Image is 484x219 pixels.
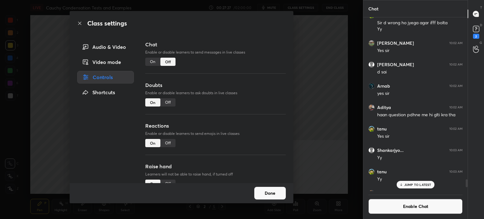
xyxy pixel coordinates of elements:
[377,62,414,67] h6: [PERSON_NAME]
[368,40,375,46] img: 4b53db6332c6496e8f27a753f959fef8.jpg
[377,90,463,97] div: yes sir
[77,41,134,53] div: Audio & Video
[160,180,176,188] div: Off
[473,34,479,39] div: 2
[449,170,463,174] div: 10:03 AM
[377,48,463,54] div: Yes sir
[377,26,463,32] div: Yy
[160,58,176,66] div: Off
[145,131,286,136] p: Enable or disable learners to send emojis in live classes
[377,40,414,46] h6: [PERSON_NAME]
[363,17,468,191] div: grid
[145,139,160,147] div: On
[145,171,286,177] p: Learners will not be able to raise hand, if turned off
[368,83,375,89] img: 0b8d81272fb2433c97b45cc86da26792.jpg
[145,180,160,188] div: On
[160,98,176,107] div: Off
[377,105,391,110] h6: Aditya
[449,63,463,66] div: 10:02 AM
[363,0,383,17] p: Chat
[377,126,387,132] h6: tanu
[480,5,482,10] p: T
[480,40,482,45] p: G
[145,98,160,107] div: On
[449,127,463,131] div: 10:02 AM
[404,183,431,187] p: JUMP TO LATEST
[77,71,134,84] div: Controls
[87,19,127,28] h2: Class settings
[368,104,375,111] img: 23354e3d0f7b4b7ea12d37ab17f3c999.jpg
[77,56,134,68] div: Video mode
[449,84,463,88] div: 10:02 AM
[377,190,391,196] h6: Aditya
[377,20,463,26] div: Sir d wrong ho jyega agar ifff bolta
[145,163,286,170] h3: Raise hand
[145,90,286,96] p: Enable or disable learners to ask doubts in live classes
[254,187,286,199] button: Done
[377,112,463,118] div: haan question pdhne me hi glti kra tha
[377,83,390,89] h6: Arnab
[368,61,375,68] img: default.png
[449,106,463,109] div: 10:02 AM
[145,49,286,55] p: Enable or disable learners to send messages in live classes
[368,126,375,132] img: 8bbfbb9773414729bea6e275dd43f918.jpg
[377,133,463,140] div: Yes sir
[449,41,463,45] div: 10:02 AM
[145,41,286,48] h3: Chat
[377,155,463,161] div: Yy
[368,199,463,214] button: Enable Chat
[377,69,463,75] div: d sai
[77,86,134,99] div: Shortcuts
[145,122,286,130] h3: Reactions
[377,176,463,182] div: Yy
[368,169,375,175] img: 8bbfbb9773414729bea6e275dd43f918.jpg
[480,23,482,27] p: D
[145,81,286,89] h3: Doubts
[449,148,463,152] div: 10:03 AM
[145,58,160,66] div: On
[377,169,387,175] h6: tanu
[368,147,375,153] img: default.png
[160,139,176,147] div: Off
[377,147,404,153] h6: Shankarjyo...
